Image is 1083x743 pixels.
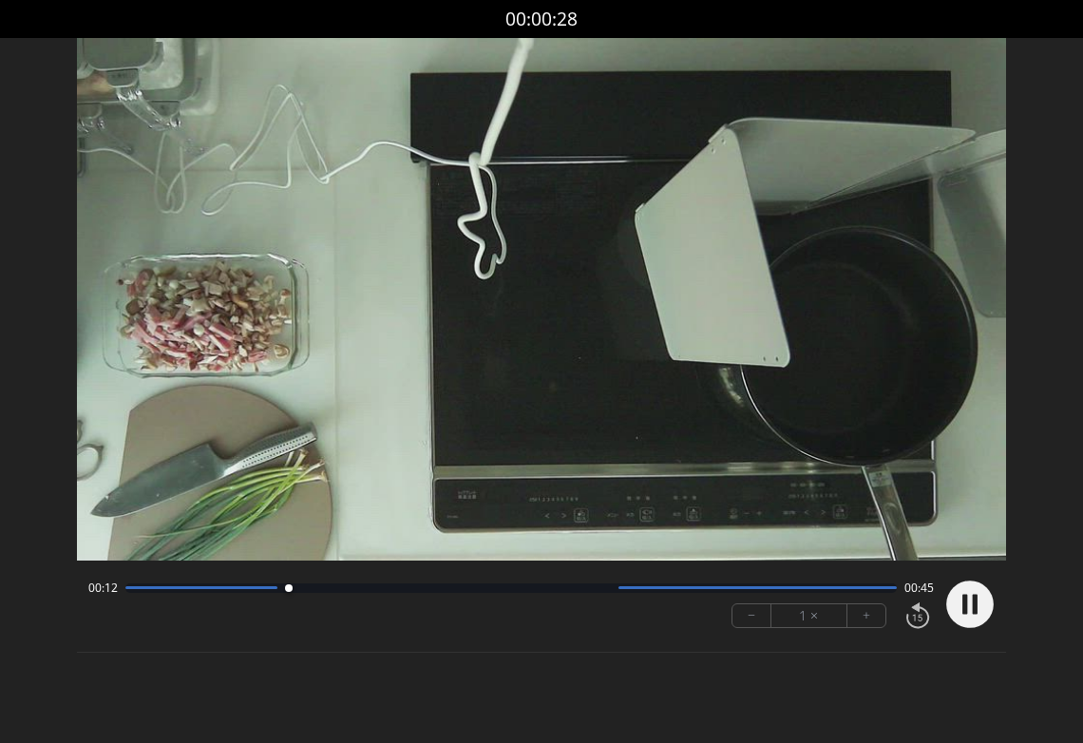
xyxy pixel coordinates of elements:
[88,581,118,596] span: 00:12
[847,604,885,627] button: +
[505,6,578,33] a: 00:00:28
[771,604,847,627] div: 1 ×
[904,581,934,596] span: 00:45
[732,604,771,627] button: −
